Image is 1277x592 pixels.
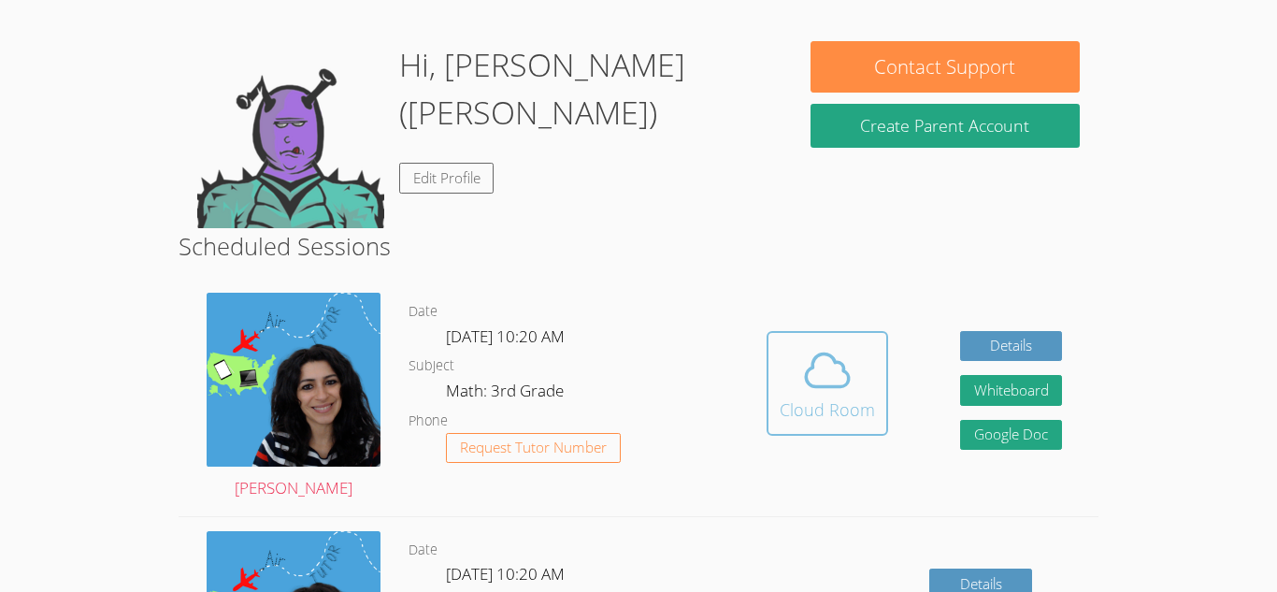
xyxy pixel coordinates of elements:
[811,41,1080,93] button: Contact Support
[446,433,621,464] button: Request Tutor Number
[960,420,1063,451] a: Google Doc
[207,293,380,502] a: [PERSON_NAME]
[460,440,607,455] span: Request Tutor Number
[399,41,773,137] h1: Hi, [PERSON_NAME] ([PERSON_NAME])
[179,228,1098,264] h2: Scheduled Sessions
[780,397,875,423] div: Cloud Room
[767,331,888,436] button: Cloud Room
[207,293,380,467] img: air%20tutor%20avatar.png
[409,300,438,324] dt: Date
[197,41,384,228] img: default.png
[409,539,438,562] dt: Date
[399,163,495,194] a: Edit Profile
[446,378,567,410] dd: Math: 3rd Grade
[409,354,454,378] dt: Subject
[446,563,565,585] span: [DATE] 10:20 AM
[409,410,448,433] dt: Phone
[960,375,1063,406] button: Whiteboard
[960,331,1063,362] a: Details
[811,104,1080,148] button: Create Parent Account
[446,325,565,347] span: [DATE] 10:20 AM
